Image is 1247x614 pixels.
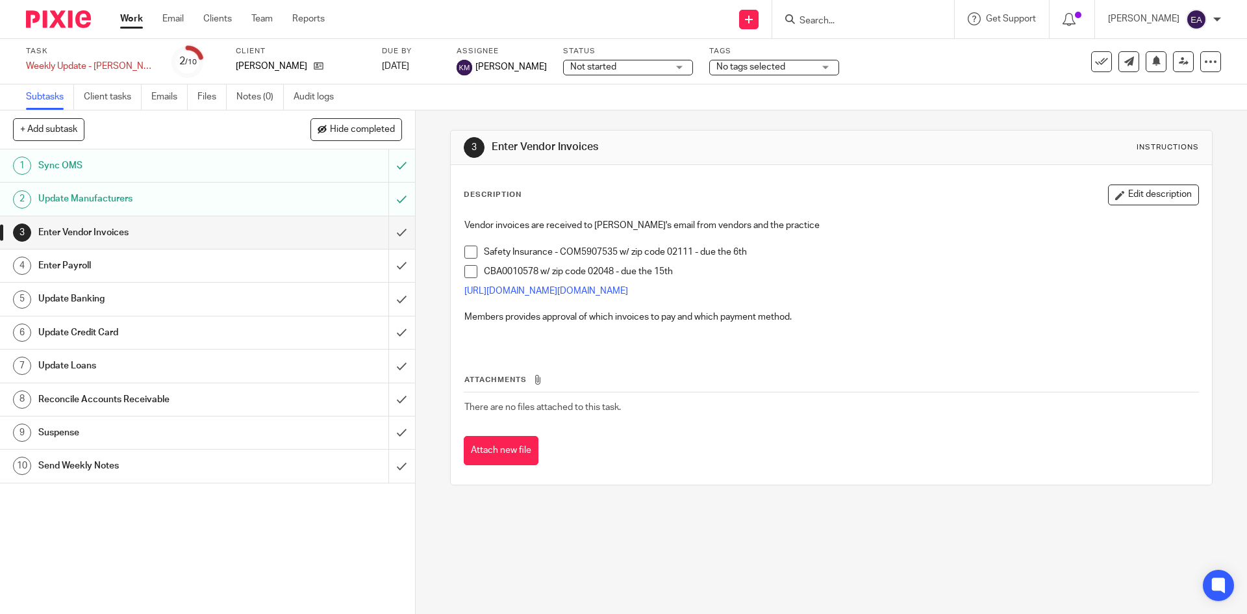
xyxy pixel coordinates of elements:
[13,390,31,409] div: 8
[484,246,1198,259] p: Safety Insurance - COM5907535 w/ zip code 02111 - due the 6th
[162,12,184,25] a: Email
[38,423,263,442] h1: Suspense
[1108,185,1199,205] button: Edit description
[38,456,263,476] h1: Send Weekly Notes
[464,436,538,465] button: Attach new file
[120,12,143,25] a: Work
[13,157,31,175] div: 1
[38,223,263,242] h1: Enter Vendor Invoices
[26,60,156,73] div: Weekly Update - [PERSON_NAME] 2
[709,46,839,57] label: Tags
[38,323,263,342] h1: Update Credit Card
[464,287,628,296] a: [URL][DOMAIN_NAME][DOMAIN_NAME]
[13,357,31,375] div: 7
[986,14,1036,23] span: Get Support
[13,257,31,275] div: 4
[464,137,485,158] div: 3
[251,12,273,25] a: Team
[13,118,84,140] button: + Add subtask
[294,84,344,110] a: Audit logs
[563,46,693,57] label: Status
[236,84,284,110] a: Notes (0)
[382,46,440,57] label: Due by
[38,189,263,209] h1: Update Manufacturers
[464,219,1198,232] p: Vendor invoices are received to [PERSON_NAME]'s email from vendors and the practice
[151,84,188,110] a: Emails
[716,62,785,71] span: No tags selected
[464,376,527,383] span: Attachments
[330,125,395,135] span: Hide completed
[457,46,547,57] label: Assignee
[26,10,91,28] img: Pixie
[38,256,263,275] h1: Enter Payroll
[38,390,263,409] h1: Reconcile Accounts Receivable
[13,190,31,209] div: 2
[292,12,325,25] a: Reports
[236,46,366,57] label: Client
[457,60,472,75] img: svg%3E
[13,290,31,309] div: 5
[38,156,263,175] h1: Sync OMS
[570,62,616,71] span: Not started
[382,62,409,71] span: [DATE]
[185,58,197,66] small: /10
[38,289,263,309] h1: Update Banking
[26,60,156,73] div: Weekly Update - Fligor 2
[1137,142,1199,153] div: Instructions
[13,224,31,242] div: 3
[492,140,859,154] h1: Enter Vendor Invoices
[1186,9,1207,30] img: svg%3E
[13,424,31,442] div: 9
[13,324,31,342] div: 6
[310,118,402,140] button: Hide completed
[236,60,307,73] p: [PERSON_NAME]
[1108,12,1179,25] p: [PERSON_NAME]
[475,60,547,73] span: [PERSON_NAME]
[13,457,31,475] div: 10
[84,84,142,110] a: Client tasks
[26,46,156,57] label: Task
[179,54,197,69] div: 2
[197,84,227,110] a: Files
[484,265,1198,278] p: CBA0010578 w/ zip code 02048 - due the 15th
[798,16,915,27] input: Search
[38,356,263,376] h1: Update Loans
[464,311,1198,324] p: Members provides approval of which invoices to pay and which payment method.
[464,403,621,412] span: There are no files attached to this task.
[464,190,522,200] p: Description
[203,12,232,25] a: Clients
[26,84,74,110] a: Subtasks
